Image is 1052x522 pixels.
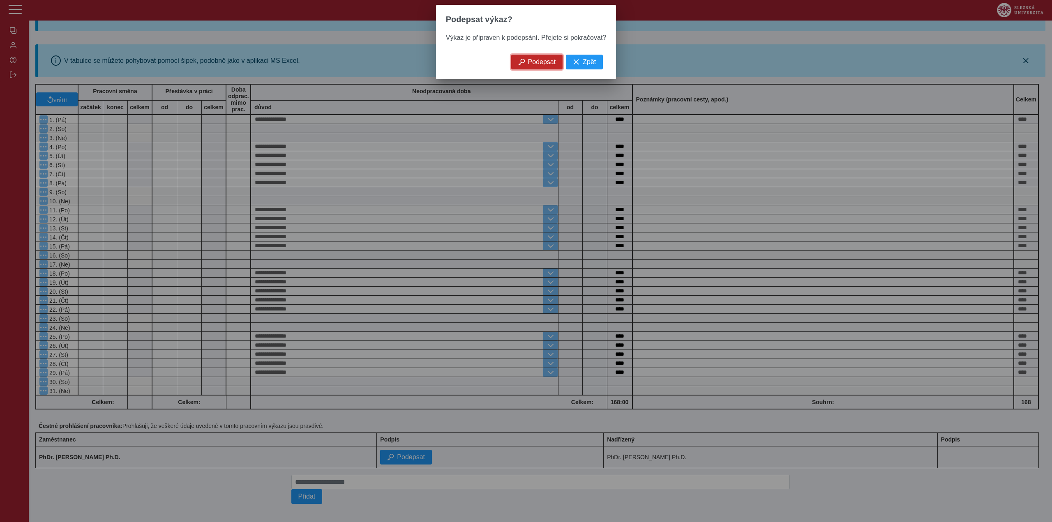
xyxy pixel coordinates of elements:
span: Podepsat [528,58,556,66]
span: Podepsat výkaz? [446,15,512,24]
button: Podepsat [511,55,563,69]
span: Zpět [583,58,596,66]
button: Zpět [566,55,603,69]
span: Výkaz je připraven k podepsání. Přejete si pokračovat? [446,34,606,41]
